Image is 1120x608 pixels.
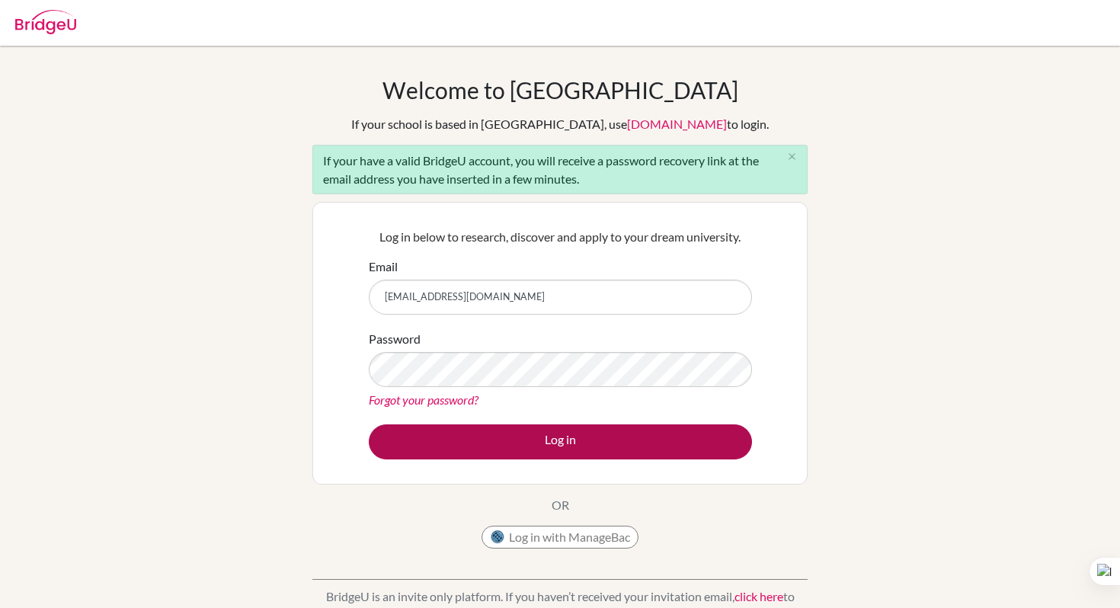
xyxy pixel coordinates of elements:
[369,330,421,348] label: Password
[482,526,638,549] button: Log in with ManageBac
[15,10,76,34] img: Bridge-U
[776,146,807,168] button: Close
[369,392,478,407] a: Forgot your password?
[312,145,808,194] div: If your have a valid BridgeU account, you will receive a password recovery link at the email addr...
[786,151,798,162] i: close
[351,115,769,133] div: If your school is based in [GEOGRAPHIC_DATA], use to login.
[369,424,752,459] button: Log in
[734,589,783,603] a: click here
[382,76,738,104] h1: Welcome to [GEOGRAPHIC_DATA]
[369,258,398,276] label: Email
[627,117,727,131] a: [DOMAIN_NAME]
[552,496,569,514] p: OR
[369,228,752,246] p: Log in below to research, discover and apply to your dream university.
